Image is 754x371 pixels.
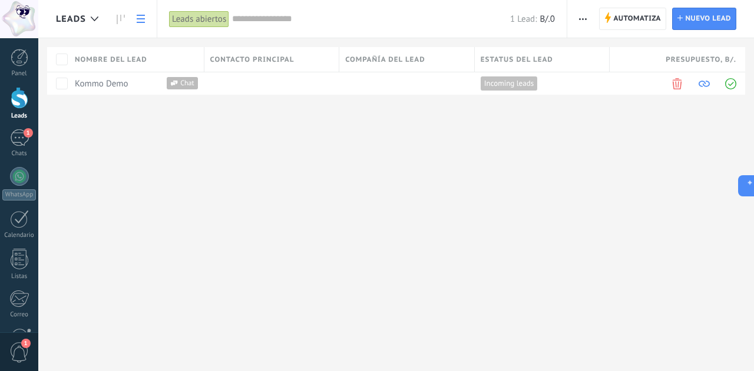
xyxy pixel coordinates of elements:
div: Correo [2,311,37,319]
span: Incoming leads [484,78,534,89]
div: Calendario [2,232,37,239]
span: B/.0 [540,14,554,25]
a: Automatiza [599,8,666,30]
span: Estatus del lead [481,54,553,65]
a: Nuevo lead [672,8,736,30]
span: Automatiza [613,8,661,29]
span: Leads [56,14,86,25]
a: Kommo Demo [75,78,128,89]
div: Chats [2,150,37,158]
span: 1 Lead: [510,14,537,25]
div: Leads abiertos [169,11,229,28]
span: Nombre del lead [75,54,147,65]
span: Presupuesto , B/. [666,54,736,65]
div: Panel [2,70,37,78]
span: Contacto principal [210,54,295,65]
span: Nuevo lead [685,8,731,29]
span: 1 [21,339,31,348]
span: 1 [24,128,33,138]
div: Listas [2,273,37,280]
span: Chat [178,77,197,89]
span: Compañía del lead [345,54,425,65]
div: WhatsApp [2,189,36,200]
div: Leads [2,112,37,120]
